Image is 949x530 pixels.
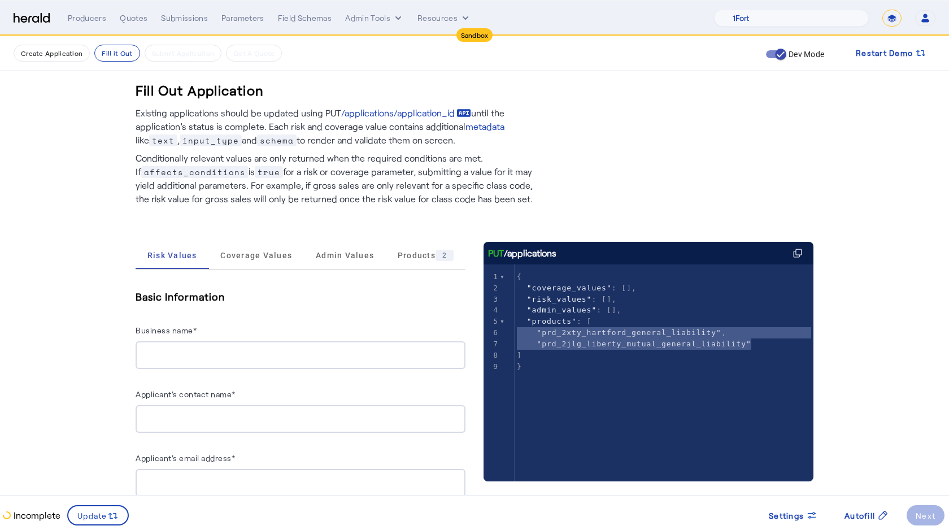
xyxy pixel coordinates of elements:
[484,338,500,350] div: 7
[537,328,721,337] span: "prd_2xty_hartford_general_liability"
[136,453,235,463] label: Applicant's email address*
[136,389,236,399] label: Applicant's contact name*
[68,12,106,24] div: Producers
[67,505,129,525] button: Update
[527,295,592,303] span: "risk_values"
[835,505,898,525] button: Autofill
[517,306,621,314] span: : [],
[527,306,597,314] span: "admin_values"
[180,134,242,146] span: input_type
[484,305,500,316] div: 4
[11,509,60,522] p: Incomplete
[221,12,264,24] div: Parameters
[537,340,751,348] span: "prd_2jlg_liberty_mutual_general_liability"
[136,81,264,99] h3: Fill Out Application
[527,284,612,292] span: "coverage_values"
[517,317,592,325] span: : [
[484,283,500,294] div: 2
[136,106,542,147] p: Existing applications should be updated using PUT until the application’s status is complete. Eac...
[484,327,500,338] div: 6
[488,246,556,260] div: /applications
[220,251,292,259] span: Coverage Values
[77,510,107,522] span: Update
[847,43,935,63] button: Restart Demo
[484,316,500,327] div: 5
[141,166,249,178] span: affects_conditions
[94,45,140,62] button: Fill it Out
[527,317,577,325] span: "products"
[120,12,147,24] div: Quotes
[844,510,875,522] span: Autofill
[484,294,500,305] div: 3
[398,250,454,261] span: Products
[136,147,542,206] p: Conditionally relevant values are only returned when the required conditions are met. If is for a...
[436,250,454,261] div: 2
[786,49,824,60] label: Dev Mode
[465,120,504,133] a: metadata
[517,272,522,281] span: {
[417,12,471,24] button: Resources dropdown menu
[278,12,332,24] div: Field Schemas
[345,12,404,24] button: internal dropdown menu
[760,505,826,525] button: Settings
[226,45,282,62] button: Get A Quote
[145,45,221,62] button: Submit Application
[147,251,197,259] span: Risk Values
[257,134,297,146] span: schema
[136,288,465,305] h5: Basic Information
[517,284,637,292] span: : [],
[517,351,522,359] span: ]
[484,271,500,283] div: 1
[149,134,177,146] span: text
[484,361,500,372] div: 9
[14,13,50,24] img: Herald Logo
[517,295,617,303] span: : [],
[255,166,283,178] span: true
[456,28,493,42] div: Sandbox
[856,46,913,60] span: Restart Demo
[488,246,504,260] span: PUT
[341,106,471,120] a: /applications/application_id
[136,325,197,335] label: Business name*
[14,45,90,62] button: Create Application
[517,328,726,337] span: ,
[484,350,500,361] div: 8
[517,362,522,371] span: }
[316,251,374,259] span: Admin Values
[161,12,208,24] div: Submissions
[769,510,804,522] span: Settings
